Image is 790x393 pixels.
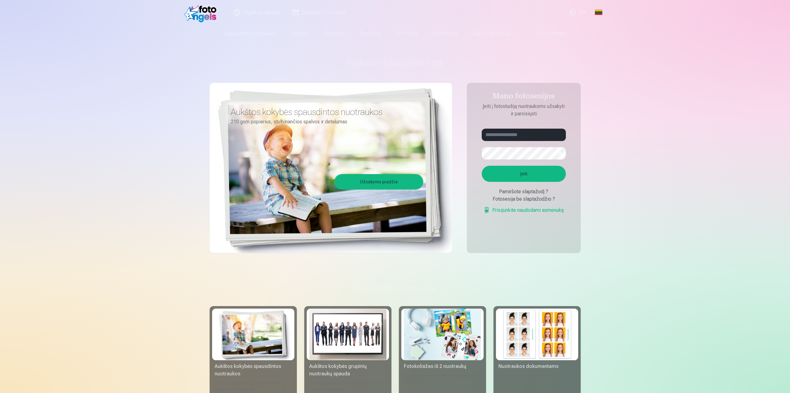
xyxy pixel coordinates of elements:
div: Universalios ID nuotraukos (6 vnt.) [496,373,578,392]
a: Spausdinti nuotraukas [216,25,284,42]
a: Rinkiniai [284,25,316,42]
a: Užsakymo pradžia [335,175,422,189]
div: 210 gsm popierius, stulbinančios spalvos ir detalumas [212,380,294,392]
img: Nuotraukos dokumentams [498,309,576,360]
img: /fa2 [184,2,220,22]
a: Magnetai [316,25,352,42]
a: Kalendoriai [425,25,465,42]
p: Įeiti į fotostudiją nuotraukoms užsakyti ir parsisiųsti [476,103,572,117]
div: Fotokoliažas iš 2 nuotraukų [401,363,484,370]
a: Puodeliai [352,25,388,42]
img: Fotokoliažas iš 2 nuotraukų [404,309,481,360]
h4: Mano fotosesijos [476,92,572,103]
h1: Ryškiausi fotoprisiminimai [210,57,581,68]
img: Aukštos kokybės grupinių nuotraukų spauda [309,309,386,360]
img: Aukštos kokybės spausdintos nuotraukos [215,309,292,360]
a: Raktų pakabukas [465,25,519,42]
p: 210 gsm popierius, stulbinančios spalvos ir detalumas [231,117,419,126]
div: Aukštos kokybės grupinių nuotraukų spauda [307,363,389,378]
div: Du įsimintini momentai - vienas įstabus vaizdas [401,373,484,392]
h3: Aukštos kokybės spausdintos nuotraukos [231,106,419,117]
a: Visos prekės [519,25,574,42]
h3: Spausdinti nuotraukas [215,283,576,294]
div: Fotosesija be slaptažodžio ? [482,195,566,203]
a: Prisijunkite naudodami asmenukę [484,207,564,214]
a: Suvenyrai [388,25,425,42]
div: Ryškios spalvos ir detalės ant Fuji Film Crystal popieriaus [307,380,389,392]
div: Aukštos kokybės spausdintos nuotraukos [212,363,294,378]
div: Pamiršote slaptažodį ? [482,188,566,195]
div: Nuotraukos dokumentams [496,363,578,370]
button: Įeiti [482,166,566,182]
